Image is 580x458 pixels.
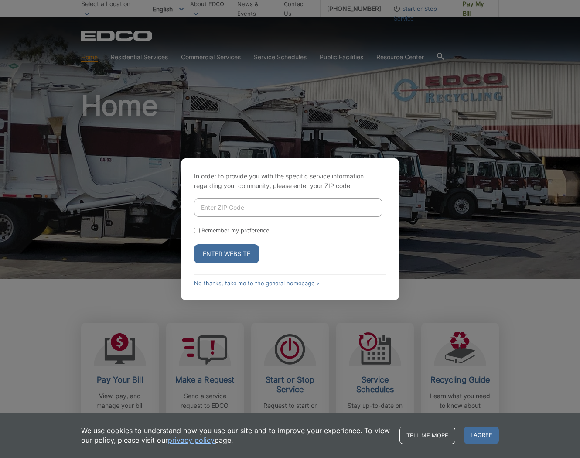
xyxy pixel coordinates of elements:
[168,435,215,445] a: privacy policy
[194,280,320,287] a: No thanks, take me to the general homepage >
[464,427,499,444] span: I agree
[201,227,269,234] label: Remember my preference
[81,426,391,445] p: We use cookies to understand how you use our site and to improve your experience. To view our pol...
[194,198,382,217] input: Enter ZIP Code
[399,427,455,444] a: Tell me more
[194,244,259,263] button: Enter Website
[194,171,386,191] p: In order to provide you with the specific service information regarding your community, please en...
